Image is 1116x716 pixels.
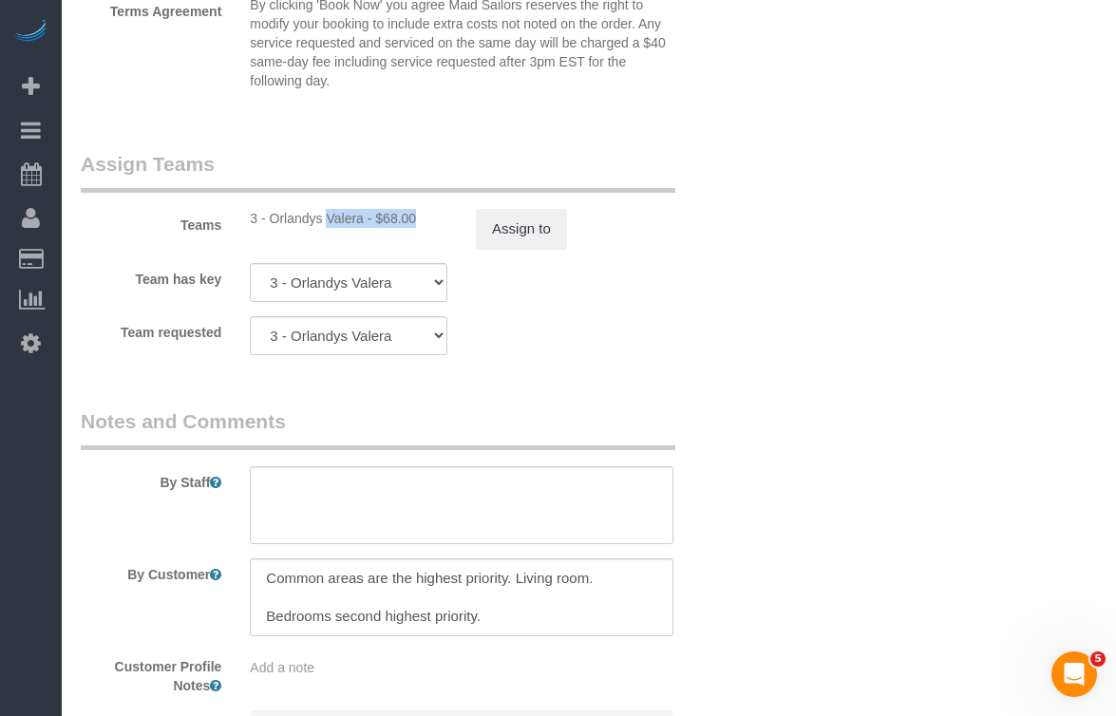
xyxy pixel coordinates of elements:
[66,650,236,695] label: Customer Profile Notes
[1051,651,1097,697] iframe: Intercom live chat
[81,407,675,450] legend: Notes and Comments
[476,209,567,249] button: Assign to
[66,466,236,492] label: By Staff
[66,209,236,235] label: Teams
[1090,651,1106,667] span: 5
[250,209,447,228] div: 4 hours x $17.00/hour
[66,263,236,289] label: Team has key
[11,19,49,46] img: Automaid Logo
[66,558,236,584] label: By Customer
[81,150,675,193] legend: Assign Teams
[66,316,236,342] label: Team requested
[250,660,314,675] span: Add a note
